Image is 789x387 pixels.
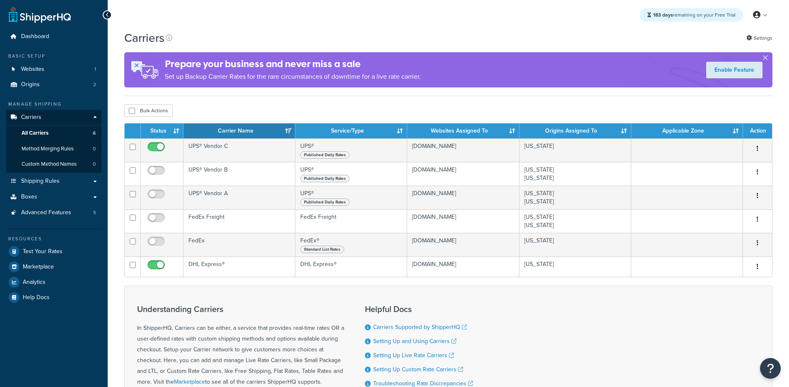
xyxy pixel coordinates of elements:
[93,81,96,88] span: 2
[183,138,295,162] td: UPS® Vendor C
[746,32,772,44] a: Settings
[300,198,350,206] span: Published Daily Rates
[21,66,44,73] span: Websites
[9,6,71,23] a: ShipperHQ Home
[373,365,463,374] a: Setting Up Custom Rate Carriers
[6,53,101,60] div: Basic Setup
[519,186,631,209] td: [US_STATE] [US_STATE]
[183,162,295,186] td: UPS® Vendor B
[21,81,40,88] span: Origins
[124,52,165,87] img: ad-rules-rateshop-fe6ec290ccb7230408bd80ed9643f0289d75e0ffd9eb532fc0e269fcd187b520.png
[6,205,101,220] li: Advanced Features
[6,141,101,157] a: Method Merging Rules 0
[23,264,54,271] span: Marketplace
[295,186,407,209] td: UPS®
[6,110,101,125] a: Carriers
[519,162,631,186] td: [US_STATE] [US_STATE]
[165,57,421,71] h4: Prepare your business and never miss a sale
[365,305,473,314] h3: Helpful Docs
[295,138,407,162] td: UPS®
[183,123,295,138] th: Carrier Name: activate to sort column ascending
[519,123,631,138] th: Origins Assigned To: activate to sort column ascending
[6,235,101,242] div: Resources
[653,11,673,19] strong: 183 days
[407,233,519,256] td: [DOMAIN_NAME]
[6,141,101,157] li: Method Merging Rules
[6,290,101,305] a: Help Docs
[407,209,519,233] td: [DOMAIN_NAME]
[93,209,96,216] span: 5
[124,30,164,46] h1: Carriers
[137,305,344,314] h3: Understanding Carriers
[295,233,407,256] td: FedEx®
[141,123,183,138] th: Status: activate to sort column ascending
[373,351,454,360] a: Setting Up Live Rate Carriers
[6,244,101,259] a: Test Your Rates
[21,178,60,185] span: Shipping Rules
[640,8,743,22] div: remaining on your Free Trial
[519,233,631,256] td: [US_STATE]
[760,358,781,379] button: Open Resource Center
[22,161,77,168] span: Custom Method Names
[6,259,101,274] a: Marketplace
[174,377,205,386] a: Marketplace
[300,246,344,253] span: Standard List Rates
[519,209,631,233] td: [US_STATE] [US_STATE]
[6,62,101,77] a: Websites 1
[21,193,37,201] span: Boxes
[373,337,456,346] a: Setting Up and Using Carriers
[6,157,101,172] li: Custom Method Names
[124,104,173,117] button: Bulk Actions
[6,110,101,173] li: Carriers
[6,189,101,205] a: Boxes
[6,205,101,220] a: Advanced Features 5
[295,256,407,277] td: DHL Express®
[183,233,295,256] td: FedEx
[165,71,421,82] p: Set up Backup Carrier Rates for the rare circumstances of downtime for a live rate carrier.
[706,62,762,78] a: Enable Feature
[407,123,519,138] th: Websites Assigned To: activate to sort column ascending
[6,77,101,92] li: Origins
[22,145,74,152] span: Method Merging Rules
[295,209,407,233] td: FedEx Freight
[183,209,295,233] td: FedEx Freight
[21,33,49,40] span: Dashboard
[407,138,519,162] td: [DOMAIN_NAME]
[6,126,101,141] a: All Carriers 6
[23,248,63,255] span: Test Your Rates
[6,275,101,290] a: Analytics
[6,174,101,189] a: Shipping Rules
[93,161,96,168] span: 0
[93,145,96,152] span: 0
[407,186,519,209] td: [DOMAIN_NAME]
[300,175,350,182] span: Published Daily Rates
[6,101,101,108] div: Manage Shipping
[519,256,631,277] td: [US_STATE]
[407,162,519,186] td: [DOMAIN_NAME]
[519,138,631,162] td: [US_STATE]
[23,294,50,301] span: Help Docs
[21,114,41,121] span: Carriers
[300,151,350,159] span: Published Daily Rates
[373,323,467,331] a: Carriers Supported by ShipperHQ
[23,279,46,286] span: Analytics
[6,126,101,141] li: All Carriers
[94,66,96,73] span: 1
[743,123,772,138] th: Action
[295,123,407,138] th: Service/Type: activate to sort column ascending
[295,162,407,186] td: UPS®
[407,256,519,277] td: [DOMAIN_NAME]
[22,130,48,137] span: All Carriers
[183,186,295,209] td: UPS® Vendor A
[6,29,101,44] a: Dashboard
[93,130,96,137] span: 6
[6,77,101,92] a: Origins 2
[21,209,71,216] span: Advanced Features
[6,62,101,77] li: Websites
